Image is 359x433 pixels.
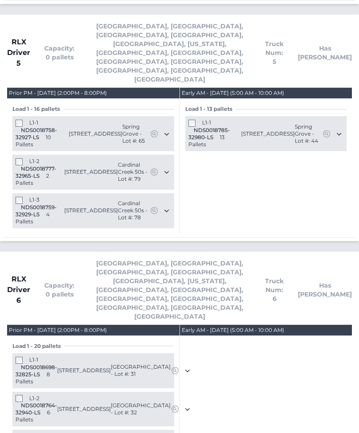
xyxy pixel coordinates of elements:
[118,161,150,183] span: Cardinal Creek 50s - Lot #: 79
[122,123,150,144] span: Spring Grove - Lot #: 65
[295,123,322,144] span: Spring Grove - Lot #: 44
[202,119,211,126] span: L1-1
[29,158,39,164] span: L1-2
[64,168,118,176] span: [STREET_ADDRESS]
[44,44,74,62] span: Capacity: 0 pallets
[69,130,122,137] span: [STREET_ADDRESS]
[16,409,50,423] span: 6 Pallets
[89,22,251,84] span: [GEOGRAPHIC_DATA], [GEOGRAPHIC_DATA], [GEOGRAPHIC_DATA], [GEOGRAPHIC_DATA], [GEOGRAPHIC_DATA], [U...
[29,119,38,126] span: L1-1
[16,402,57,416] span: NDS0018764-32940-LS
[57,406,111,413] span: [STREET_ADDRESS]
[16,172,49,186] span: 2 Pallets
[16,371,50,385] span: 8 Pallets
[9,327,107,334] div: Prior PM - [DATE] (2:00PM - 8:00PM)
[29,395,39,402] span: L1-2
[16,165,56,179] span: NDS0018777-32965-LS
[118,200,150,221] span: Cardinal Creek 50s - Lot #: 78
[16,134,51,148] span: 10 Pallets
[298,281,352,299] span: Has [PERSON_NAME]
[298,44,352,62] span: Has [PERSON_NAME]
[16,204,57,218] span: NDS0018759-32929-LS
[57,367,111,374] span: [STREET_ADDRESS]
[111,402,171,416] span: [GEOGRAPHIC_DATA] - Lot #: 32
[241,130,295,137] span: [STREET_ADDRESS]
[7,37,30,69] span: RLX Driver 5
[89,259,251,321] span: [GEOGRAPHIC_DATA], [GEOGRAPHIC_DATA], [GEOGRAPHIC_DATA], [GEOGRAPHIC_DATA], [GEOGRAPHIC_DATA], [U...
[185,105,236,113] span: Load 1 - 13 pallets
[188,127,230,140] span: NDS0018785-32980-LS
[16,211,50,225] span: 4 Pallets
[182,90,284,97] div: Early AM - [DATE] (5:00 AM - 10:00 AM)
[16,364,57,378] span: NDS0018698-32825-LS
[16,127,57,140] span: NDS0018758-32927-LS
[7,274,30,306] span: RLX Driver 6
[44,281,74,299] span: Capacity: 0 pallets
[265,277,284,303] span: Truck Num: 6
[9,90,107,97] div: Prior PM - [DATE] (2:00PM - 8:00PM)
[29,196,39,203] span: L1-3
[182,327,284,334] div: Early AM - [DATE] (5:00 AM - 10:00 AM)
[265,39,284,66] span: Truck Num: 5
[188,134,225,148] span: 13 Pallets
[12,343,64,350] span: Load 1 - 20 pallets
[29,356,38,363] span: L1-1
[12,105,63,113] span: Load 1 - 16 pallets
[64,207,118,214] span: [STREET_ADDRESS]
[111,363,171,378] span: [GEOGRAPHIC_DATA] - Lot #: 31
